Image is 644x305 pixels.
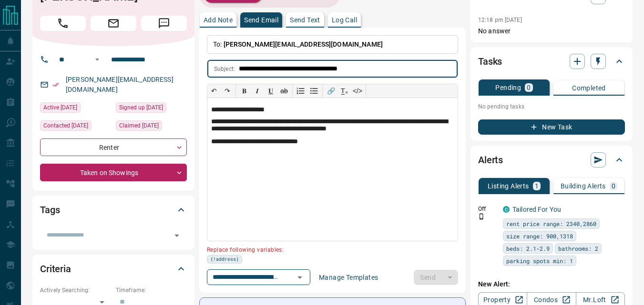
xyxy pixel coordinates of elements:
span: size range: 900,1318 [506,231,573,241]
button: Numbered list [294,84,307,98]
button: New Task [478,119,625,135]
p: Building Alerts [561,183,606,189]
span: [PERSON_NAME][EMAIL_ADDRESS][DOMAIN_NAME] [224,40,383,48]
span: 𝐔 [268,87,273,95]
p: Off [478,205,497,213]
p: New Alert: [478,279,625,289]
span: Active [DATE] [43,103,77,112]
h2: Tags [40,202,60,217]
span: rent price range: 2340,2860 [506,219,596,228]
p: Send Email [244,17,278,23]
button: 𝐔 [264,84,277,98]
button: ↶ [207,84,221,98]
button: </> [351,84,364,98]
div: Renter [40,138,187,156]
p: No pending tasks [478,99,625,114]
p: Replace following variables: [207,243,451,255]
a: [PERSON_NAME][EMAIL_ADDRESS][DOMAIN_NAME] [66,76,174,93]
span: Signed up [DATE] [119,103,163,112]
div: Taken on Showings [40,164,187,181]
p: Subject: [214,65,235,73]
p: No answer [478,26,625,36]
p: 12:18 pm [DATE] [478,17,522,23]
div: Tue Jul 30 2024 [116,102,187,116]
button: Open [170,229,184,242]
button: 🔗 [324,84,337,98]
span: parking spots min: 1 [506,256,573,266]
p: Log Call [332,17,357,23]
div: Tags [40,198,187,221]
button: ab [277,84,291,98]
span: Call [40,16,86,31]
p: 1 [535,183,539,189]
p: Add Note [204,17,233,23]
p: Send Text [290,17,320,23]
p: Completed [572,85,606,91]
span: {!address} [210,256,239,263]
p: 0 [527,84,531,91]
div: Tue Aug 27 2024 [40,120,111,134]
button: Manage Templates [313,270,384,285]
p: Actively Searching: [40,286,111,295]
button: ↷ [221,84,234,98]
s: ab [280,87,288,95]
div: split button [414,270,458,285]
p: Timeframe: [116,286,187,295]
p: Pending [495,84,521,91]
div: condos.ca [503,206,510,213]
svg: Email Verified [52,81,59,88]
svg: Push Notification Only [478,213,485,220]
h2: Alerts [478,152,503,167]
span: Message [141,16,187,31]
p: To: [207,35,458,54]
button: 𝑰 [251,84,264,98]
p: Listing Alerts [488,183,529,189]
button: Open [92,54,103,65]
a: Tailored For You [512,206,561,213]
span: Email [91,16,136,31]
button: T̲ₓ [337,84,351,98]
span: bathrooms: 2 [558,244,598,253]
h2: Tasks [478,54,502,69]
div: Criteria [40,257,187,280]
div: Fri Aug 23 2024 [116,120,187,134]
div: Tasks [478,50,625,73]
h2: Criteria [40,261,71,276]
span: Claimed [DATE] [119,121,159,130]
button: 𝐁 [237,84,251,98]
button: Open [293,271,307,284]
span: Contacted [DATE] [43,121,88,130]
button: Bullet list [307,84,321,98]
p: 0 [612,183,615,189]
div: Alerts [478,148,625,171]
div: Thu Oct 09 2025 [40,102,111,116]
span: beds: 2.1-2.9 [506,244,550,253]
